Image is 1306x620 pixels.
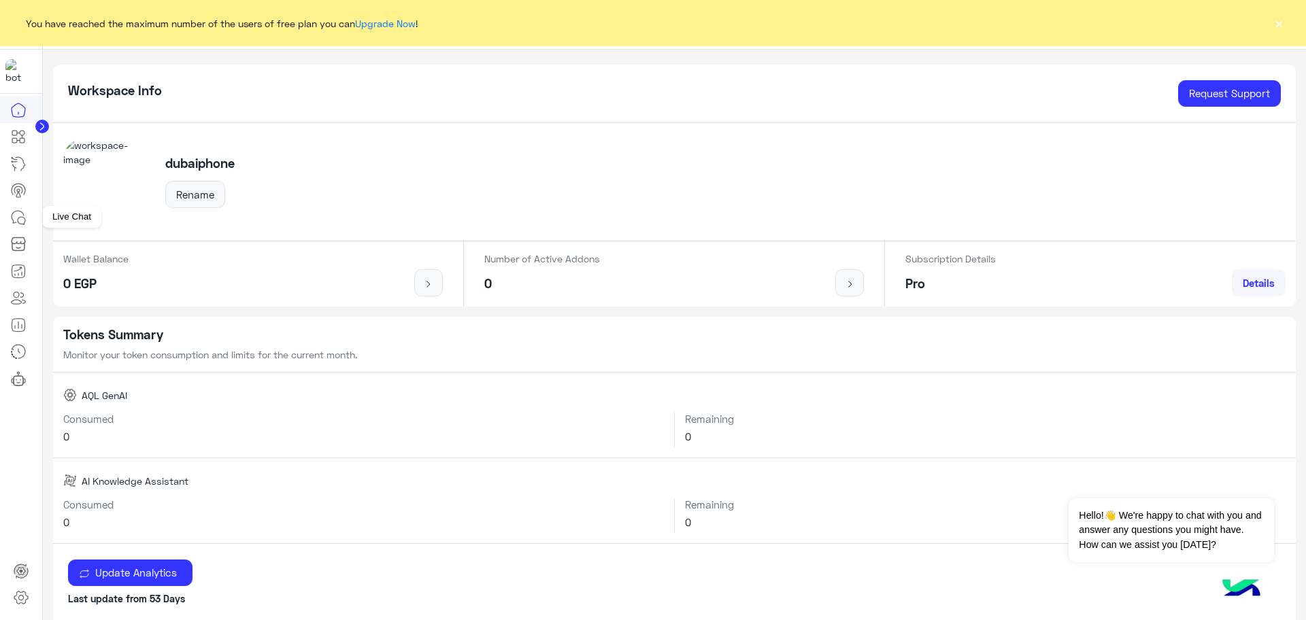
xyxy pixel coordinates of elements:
[79,568,90,579] img: update icon
[63,276,129,292] h5: 0 EGP
[905,252,996,266] p: Subscription Details
[68,591,1281,606] p: Last update from 53 Days
[165,181,225,208] button: Rename
[1272,16,1286,30] button: ×
[1243,277,1275,289] span: Details
[82,388,127,402] span: AQL GenAI
[63,388,77,402] img: AQL GenAI
[420,279,437,290] img: icon
[68,559,192,587] button: Update Analytics
[1232,269,1286,296] a: Details
[841,279,858,290] img: icon
[5,59,30,84] img: 1403182699927242
[685,498,1286,511] h6: Remaining
[63,474,77,487] img: AI Knowledge Assistant
[484,252,600,266] p: Number of Active Addons
[685,516,1286,528] h6: 0
[63,327,1286,343] h5: Tokens Summary
[63,413,665,425] h6: Consumed
[905,276,996,292] h5: Pro
[355,18,416,29] a: Upgrade Now
[63,347,1286,362] p: Monitor your token consumption and limits for the current month.
[26,16,418,31] span: You have reached the maximum number of the users of free plan you can !
[90,566,182,579] span: Update Analytics
[82,474,188,488] span: AI Knowledge Assistant
[165,156,235,171] h5: dubaiphone
[63,498,665,511] h6: Consumed
[42,206,101,228] div: Live Chat
[685,430,1286,443] h6: 0
[484,276,600,292] h5: 0
[63,138,150,225] img: workspace-image
[68,83,162,99] h5: Workspace Info
[1178,80,1281,107] a: Request Support
[1069,498,1273,562] span: Hello!👋 We're happy to chat with you and answer any questions you might have. How can we assist y...
[63,516,665,528] h6: 0
[685,413,1286,425] h6: Remaining
[63,430,665,443] h6: 0
[1218,566,1265,613] img: hulul-logo.png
